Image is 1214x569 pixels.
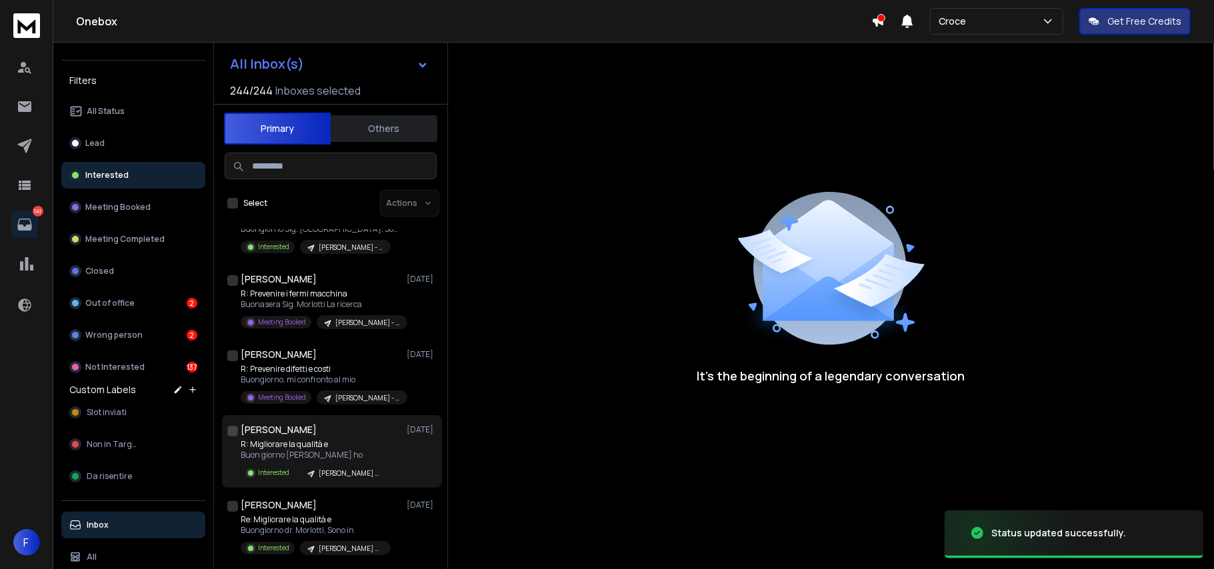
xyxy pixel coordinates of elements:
p: R: Migliorare la qualità e [241,439,391,450]
div: Status updated successfully. [991,526,1126,540]
button: Get Free Credits [1079,8,1191,35]
h1: All Inbox(s) [230,57,304,71]
p: Buonasera Sig. Morlotti La ricerca [241,299,401,310]
p: Closed [85,266,114,277]
p: Interested [258,543,289,553]
span: 244 / 244 [230,83,273,99]
div: 2 [187,330,197,340]
p: All [87,552,97,562]
h1: [PERSON_NAME] [241,498,317,512]
p: Interested [258,468,289,478]
p: It’s the beginning of a legendary conversation [697,366,965,385]
button: Others [331,114,437,143]
p: Meeting Booked [258,317,306,327]
p: Interested [258,242,289,252]
p: R: Prevenire i fermi macchina [241,288,401,299]
button: Wrong person2 [61,322,205,348]
button: F [13,529,40,556]
p: Meeting Completed [85,234,165,245]
label: Select [243,198,267,209]
p: Croce [939,15,971,28]
span: Non in Target [87,439,140,450]
h1: [PERSON_NAME] [241,348,317,361]
span: Slot inviati [87,407,127,418]
p: Interested [85,170,129,181]
button: Interested [61,162,205,189]
p: [PERSON_NAME] - manutenzione predittiva [335,393,399,403]
p: 141 [33,206,43,217]
p: [DATE] [407,424,437,435]
p: Meeting Booked [258,392,306,402]
h3: Filters [61,71,205,90]
a: 141 [11,211,38,238]
img: logo [13,13,40,38]
h3: Custom Labels [69,383,136,396]
p: [DATE] [407,500,437,510]
p: [PERSON_NAME] Gesi - agosto [319,544,383,554]
button: All Inbox(s) [219,51,439,77]
button: Primary [224,113,331,145]
p: Wrong person [85,330,143,340]
button: Slot inviati [61,399,205,426]
button: Non in Target [61,431,205,458]
button: Out of office2 [61,290,205,316]
h1: Onebox [76,13,871,29]
p: [DATE] [407,349,437,360]
button: Not Interested137 [61,354,205,380]
button: Closed [61,258,205,284]
p: Lead [85,138,105,149]
p: Re: Migliorare la qualità e [241,514,391,525]
span: Da risentire [87,471,132,482]
button: Lead [61,130,205,157]
div: 137 [187,362,197,372]
p: R: Prevenire difetti e costi [241,364,401,374]
p: Buongiorno dr. Morlotti, Sono in [241,525,391,536]
p: Meeting Booked [85,202,151,213]
p: Not Interested [85,362,145,372]
p: [PERSON_NAME] - ottimizzazione processi produttivi [335,318,399,328]
div: 2 [187,298,197,308]
p: Buongiorno, mi confronto al mio [241,374,401,385]
button: All Status [61,98,205,125]
p: Inbox [87,520,109,530]
button: Meeting Completed [61,226,205,253]
p: Buon giorno [PERSON_NAME] ho [241,450,391,460]
button: Meeting Booked [61,194,205,221]
p: Get Free Credits [1107,15,1181,28]
button: Inbox [61,512,205,538]
h1: [PERSON_NAME] [241,273,317,286]
p: [DATE] [407,274,437,284]
p: Out of office [85,298,135,308]
h1: [PERSON_NAME] [241,423,317,436]
button: Da risentire [61,463,205,490]
p: All Status [87,106,125,117]
p: [PERSON_NAME] - manutenzione predittiva [319,243,383,253]
h3: Inboxes selected [275,83,361,99]
p: [PERSON_NAME] Gesi - agosto [319,468,383,478]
